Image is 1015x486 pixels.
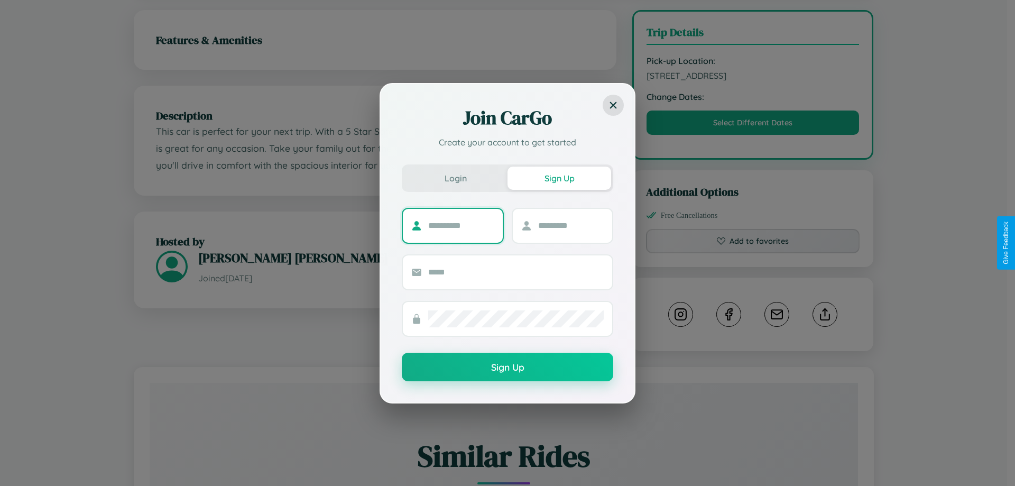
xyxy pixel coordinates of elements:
[404,167,508,190] button: Login
[1002,222,1010,264] div: Give Feedback
[402,353,613,381] button: Sign Up
[402,105,613,131] h2: Join CarGo
[508,167,611,190] button: Sign Up
[402,136,613,149] p: Create your account to get started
